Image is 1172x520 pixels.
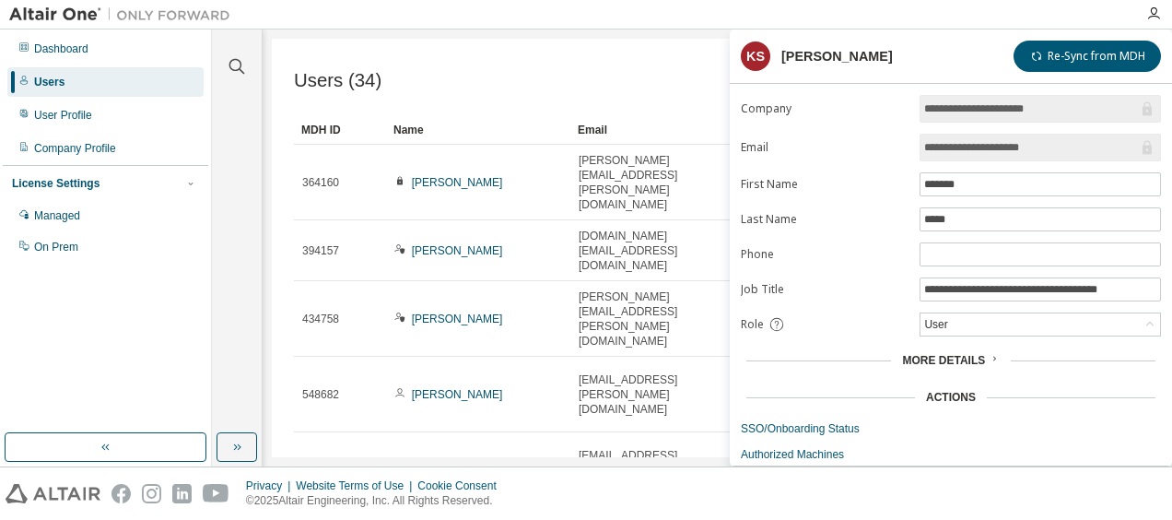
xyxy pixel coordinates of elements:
span: Users (34) [294,70,381,91]
img: Altair One [9,6,240,24]
span: [EMAIL_ADDRESS][PERSON_NAME][DOMAIN_NAME] [579,372,746,417]
div: MDH ID [301,115,379,145]
span: [EMAIL_ADDRESS][PERSON_NAME][DOMAIN_NAME] [579,448,746,492]
span: [PERSON_NAME][EMAIL_ADDRESS][PERSON_NAME][DOMAIN_NAME] [579,153,746,212]
div: Company Profile [34,141,116,156]
span: [DOMAIN_NAME][EMAIL_ADDRESS][DOMAIN_NAME] [579,229,746,273]
span: 394157 [302,243,339,258]
img: facebook.svg [111,484,131,503]
p: © 2025 Altair Engineering, Inc. All Rights Reserved. [246,493,508,509]
div: User [921,314,950,335]
span: [PERSON_NAME][EMAIL_ADDRESS][PERSON_NAME][DOMAIN_NAME] [579,290,746,349]
a: Authorized Machines [741,447,1161,462]
div: Email [578,115,747,145]
div: Users [34,75,64,89]
div: Actions [926,390,976,405]
a: SSO/Onboarding Status [741,421,1161,436]
div: Privacy [246,479,296,493]
label: First Name [741,177,908,192]
div: On Prem [34,240,78,254]
img: altair_logo.svg [6,484,100,503]
div: License Settings [12,176,100,191]
div: Website Terms of Use [296,479,417,493]
div: Name [393,115,563,145]
div: Dashboard [34,41,88,56]
div: Cookie Consent [417,479,507,493]
div: [PERSON_NAME] [781,49,893,64]
span: 364160 [302,175,339,190]
img: instagram.svg [142,484,161,503]
label: Phone [741,247,908,262]
label: Last Name [741,212,908,227]
span: 548682 [302,387,339,402]
button: Re-Sync from MDH [1014,41,1161,72]
span: Role [741,317,764,332]
span: More Details [902,354,985,367]
a: [PERSON_NAME] [412,313,503,325]
label: Company [741,101,908,116]
img: youtube.svg [203,484,229,503]
img: linkedin.svg [172,484,192,503]
div: User [920,313,1160,336]
div: User Profile [34,108,92,123]
div: KS [741,41,770,71]
a: [PERSON_NAME] [412,388,503,401]
a: [PERSON_NAME] [412,244,503,257]
div: Managed [34,208,80,223]
label: Email [741,140,908,155]
a: [PERSON_NAME] [412,176,503,189]
span: 434758 [302,312,339,326]
label: Job Title [741,282,908,297]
